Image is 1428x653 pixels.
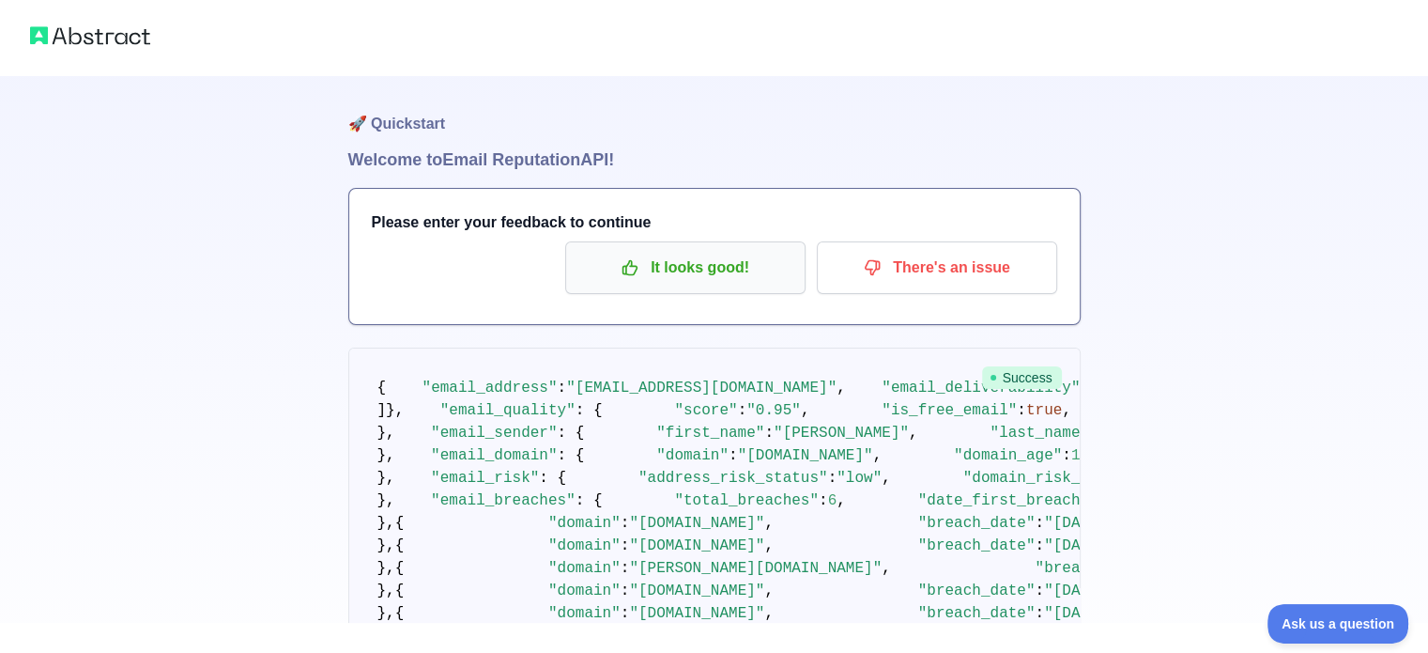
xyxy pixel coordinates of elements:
span: "first_name" [656,425,764,442]
span: "domain_age" [954,447,1062,464]
span: "total_breaches" [674,492,819,509]
span: "domain" [548,583,621,599]
span: "domain" [656,447,729,464]
span: : [738,402,747,419]
span: "email_quality" [440,402,576,419]
span: "[DATE]" [1044,605,1116,622]
button: It looks good! [565,241,806,294]
span: "low" [837,470,882,487]
span: "[DATE]" [1044,537,1116,554]
span: : [1035,515,1044,532]
span: "last_name" [990,425,1089,442]
span: "domain" [548,560,621,577]
span: "address_risk_status" [638,470,828,487]
span: : [1035,537,1044,554]
span: "breach_date" [918,537,1036,554]
span: "breach_date" [918,515,1036,532]
span: : [621,583,630,599]
span: "email_domain" [431,447,557,464]
h3: Please enter your feedback to continue [372,211,1057,234]
span: "[EMAIL_ADDRESS][DOMAIN_NAME]" [566,380,837,396]
h1: Welcome to Email Reputation API! [348,147,1081,173]
span: "breach_date" [918,583,1036,599]
span: "domain" [548,537,621,554]
span: : [1035,583,1044,599]
span: : [621,515,630,532]
span: : [621,605,630,622]
span: "[DOMAIN_NAME]" [738,447,873,464]
span: "[DOMAIN_NAME]" [629,515,764,532]
span: "date_first_breached" [918,492,1108,509]
iframe: Toggle Customer Support [1267,604,1409,644]
span: , [1062,402,1071,419]
span: : { [576,492,603,509]
span: : [1035,605,1044,622]
span: , [764,515,774,532]
span: "email_address" [422,380,558,396]
span: "[DATE]" [1044,583,1116,599]
span: , [882,560,891,577]
span: : [1017,402,1026,419]
span: , [837,492,846,509]
span: "[PERSON_NAME][DOMAIN_NAME]" [629,560,882,577]
span: , [873,447,883,464]
img: Abstract logo [30,23,150,49]
span: : { [576,402,603,419]
span: "domain" [548,515,621,532]
span: "is_free_email" [882,402,1017,419]
span: : [621,560,630,577]
span: "email_breaches" [431,492,576,509]
span: : { [539,470,566,487]
span: "0.95" [746,402,801,419]
p: It looks good! [579,252,791,284]
span: "email_risk" [431,470,539,487]
p: There's an issue [831,252,1043,284]
span: "domain" [548,605,621,622]
span: , [882,470,891,487]
span: , [801,402,810,419]
span: : [729,447,738,464]
span: "[DOMAIN_NAME]" [629,537,764,554]
span: 6 [828,492,837,509]
span: : [819,492,828,509]
span: "email_deliverability" [882,380,1080,396]
button: There's an issue [817,241,1057,294]
span: : { [558,447,585,464]
span: : { [558,425,585,442]
span: "score" [674,402,737,419]
span: "[DATE]" [1044,515,1116,532]
span: : [828,470,837,487]
span: , [837,380,846,396]
span: : [1062,447,1071,464]
span: true [1026,402,1062,419]
span: "[DOMAIN_NAME]" [629,583,764,599]
span: "email_sender" [431,425,557,442]
span: Success [982,366,1062,389]
span: "[DOMAIN_NAME]" [629,605,764,622]
span: "domain_risk_status" [963,470,1144,487]
span: : [621,537,630,554]
span: , [909,425,918,442]
span: 10998 [1071,447,1116,464]
span: "breach_date" [1035,560,1152,577]
span: , [764,583,774,599]
span: , [764,605,774,622]
span: , [764,537,774,554]
span: "breach_date" [918,605,1036,622]
h1: 🚀 Quickstart [348,75,1081,147]
span: : [558,380,567,396]
span: "[PERSON_NAME]" [774,425,909,442]
span: : [764,425,774,442]
span: { [377,380,387,396]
